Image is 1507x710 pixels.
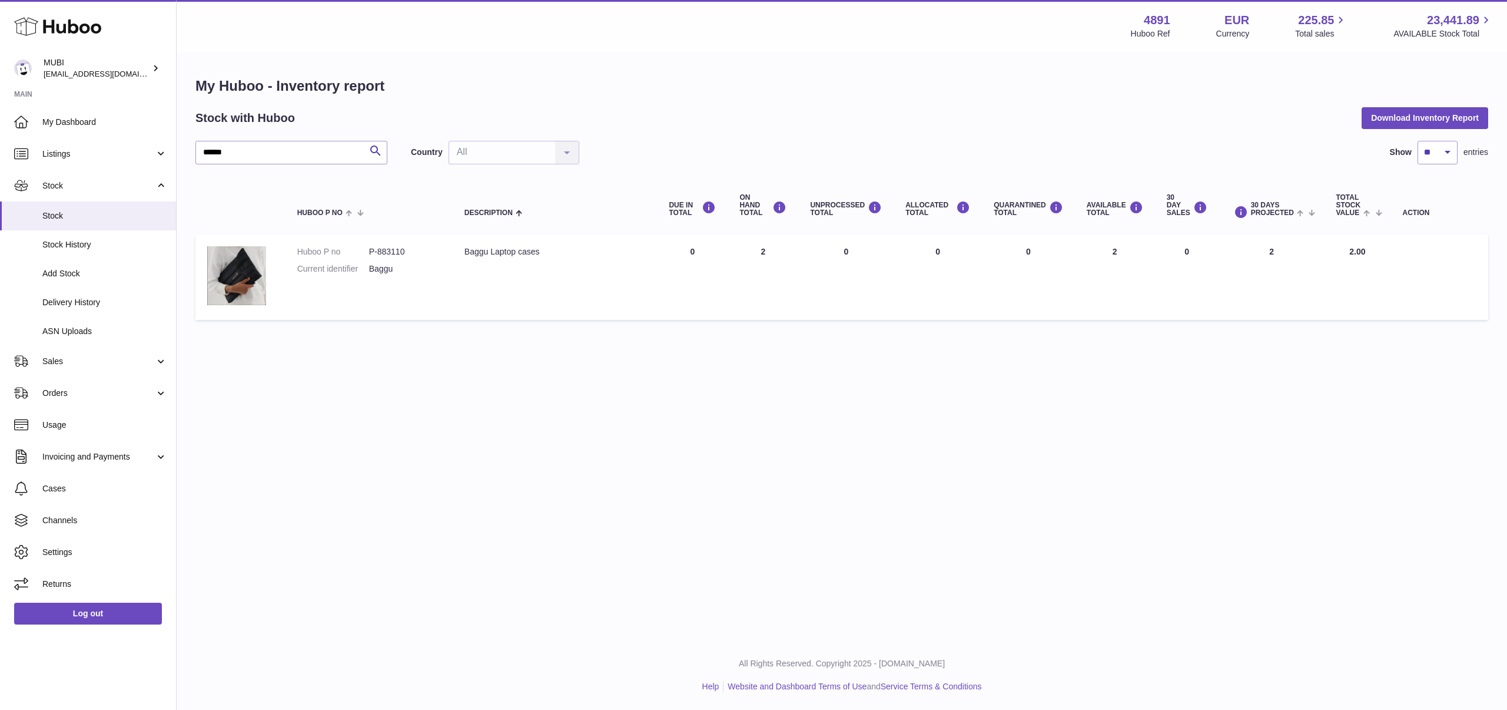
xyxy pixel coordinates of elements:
span: 0 [1026,247,1031,256]
span: My Dashboard [42,117,167,128]
td: 2 [1075,235,1155,320]
label: Country [411,147,443,158]
div: Huboo Ref [1131,28,1170,39]
span: ASN Uploads [42,326,167,337]
span: Stock History [42,239,167,250]
strong: EUR [1224,12,1249,28]
span: 23,441.89 [1427,12,1479,28]
span: 30 DAYS PROJECTED [1251,202,1294,217]
a: Service Terms & Conditions [881,682,982,691]
img: product image [207,246,266,305]
span: Orders [42,388,155,399]
span: [EMAIL_ADDRESS][DOMAIN_NAME] [44,69,173,78]
img: shop@mubi.com [14,60,32,77]
div: ON HAND Total [739,194,786,217]
span: Invoicing and Payments [42,451,155,463]
button: Download Inventory Report [1362,107,1488,128]
h1: My Huboo - Inventory report [195,77,1488,95]
a: 23,441.89 AVAILABLE Stock Total [1393,12,1493,39]
div: Action [1403,209,1476,217]
span: Huboo P no [297,209,343,217]
span: Listings [42,148,155,160]
span: Total stock value [1336,194,1360,217]
div: UNPROCESSED Total [810,201,882,217]
div: MUBI [44,57,150,80]
dd: P-883110 [369,246,441,257]
label: Show [1390,147,1412,158]
div: Baggu Laptop cases [464,246,646,257]
td: 0 [1155,235,1219,320]
span: Settings [42,547,167,558]
span: AVAILABLE Stock Total [1393,28,1493,39]
div: Currency [1216,28,1250,39]
p: All Rights Reserved. Copyright 2025 - [DOMAIN_NAME] [186,658,1498,669]
a: 225.85 Total sales [1295,12,1347,39]
td: 2 [1219,235,1325,320]
span: Total sales [1295,28,1347,39]
strong: 4891 [1144,12,1170,28]
span: Channels [42,515,167,526]
dt: Huboo P no [297,246,369,257]
td: 2 [728,235,798,320]
span: Cases [42,483,167,494]
div: AVAILABLE Total [1087,201,1143,217]
span: Returns [42,579,167,590]
div: 30 DAY SALES [1167,194,1207,217]
span: entries [1463,147,1488,158]
span: Stock [42,210,167,222]
dd: Baggu [369,263,441,275]
h2: Stock with Huboo [195,110,295,126]
span: Usage [42,420,167,431]
div: DUE IN TOTAL [669,201,716,217]
td: 0 [798,235,894,320]
div: QUARANTINED Total [994,201,1063,217]
span: Delivery History [42,297,167,308]
span: Sales [42,356,155,367]
dt: Current identifier [297,263,369,275]
span: Add Stock [42,268,167,279]
div: ALLOCATED Total [905,201,970,217]
span: Description [464,209,513,217]
span: Stock [42,180,155,191]
td: 0 [657,235,728,320]
a: Help [702,682,719,691]
li: and [723,681,981,692]
span: 2.00 [1349,247,1365,256]
td: 0 [894,235,982,320]
a: Website and Dashboard Terms of Use [728,682,867,691]
span: 225.85 [1298,12,1334,28]
a: Log out [14,603,162,624]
